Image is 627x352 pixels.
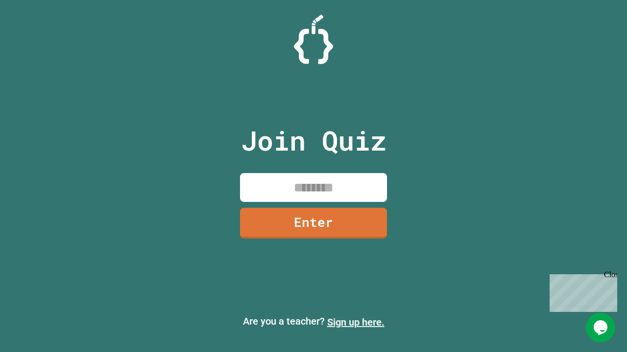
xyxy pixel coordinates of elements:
[241,120,386,161] p: Join Quiz
[240,208,387,239] a: Enter
[327,316,385,328] a: Sign up here.
[4,4,68,62] div: Chat with us now!Close
[586,313,617,342] iframe: chat widget
[8,314,619,330] p: Are you a teacher?
[546,270,617,312] iframe: chat widget
[294,15,333,64] img: Logo.svg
